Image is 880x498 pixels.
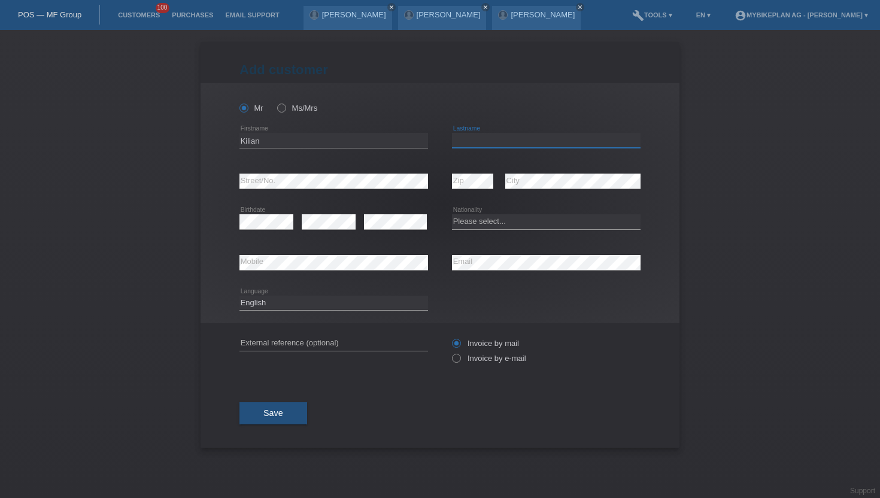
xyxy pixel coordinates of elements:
a: Purchases [166,11,219,19]
a: Customers [112,11,166,19]
input: Invoice by mail [452,339,460,354]
button: Save [239,402,307,425]
a: POS — MF Group [18,10,81,19]
input: Mr [239,104,247,111]
a: buildTools ▾ [626,11,678,19]
span: 100 [156,3,170,13]
input: Invoice by e-mail [452,354,460,369]
i: close [389,4,395,10]
i: account_circle [735,10,747,22]
label: Invoice by e-mail [452,354,526,363]
a: [PERSON_NAME] [417,10,481,19]
a: EN ▾ [690,11,717,19]
label: Mr [239,104,263,113]
a: Support [850,487,875,495]
a: [PERSON_NAME] [322,10,386,19]
label: Invoice by mail [452,339,519,348]
a: close [576,3,584,11]
a: [PERSON_NAME] [511,10,575,19]
i: close [577,4,583,10]
i: build [632,10,644,22]
i: close [483,4,488,10]
a: close [481,3,490,11]
input: Ms/Mrs [277,104,285,111]
a: close [387,3,396,11]
a: account_circleMybikeplan AG - [PERSON_NAME] ▾ [729,11,874,19]
label: Ms/Mrs [277,104,317,113]
span: Save [263,408,283,418]
h1: Add customer [239,62,641,77]
a: Email Support [219,11,285,19]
